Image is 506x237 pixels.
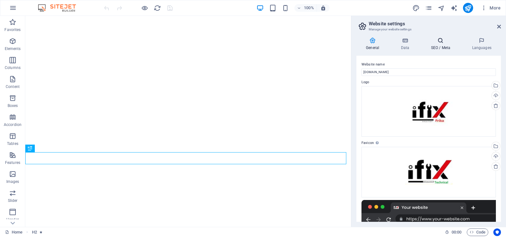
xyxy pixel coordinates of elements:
[361,78,496,86] label: Logo
[8,198,18,203] p: Slider
[361,61,496,68] label: Website name
[412,4,420,12] button: design
[32,228,37,236] span: Click to select. Double-click to edit
[478,3,503,13] button: More
[361,147,496,197] div: ifiXLogo-n3mOzNiTdbOOeio6g_WX-g-ZsNnP_E-SV8uNsEhp33Fgg.png
[40,230,42,234] i: Element contains an animation
[438,4,445,12] button: navigator
[470,228,485,236] span: Code
[412,4,420,12] i: Design (Ctrl+Alt+Y)
[369,21,501,27] h2: Website settings
[8,103,18,108] p: Boxes
[391,37,421,51] h4: Data
[356,37,391,51] h4: General
[369,27,488,32] h3: Manage your website settings
[464,4,472,12] i: Publish
[4,27,21,32] p: Favorites
[456,230,457,234] span: :
[481,5,501,11] span: More
[5,46,21,51] p: Elements
[462,37,501,51] h4: Languages
[6,179,19,184] p: Images
[450,4,458,12] i: AI Writer
[467,228,488,236] button: Code
[450,4,458,12] button: text_generator
[361,86,496,137] div: IfixLogo-R20Ws8WwjaQh0q4hhWG62w.jpg
[425,4,433,12] button: pages
[320,5,326,11] i: On resize automatically adjust zoom level to fit chosen device.
[5,65,21,70] p: Columns
[7,141,18,146] p: Tables
[452,228,461,236] span: 00 00
[421,37,462,51] h4: SEO / Meta
[361,68,496,76] input: Name...
[6,84,20,89] p: Content
[5,228,22,236] a: Click to cancel selection. Double-click to open Pages
[463,3,473,13] button: publish
[5,160,20,165] p: Features
[445,228,462,236] h6: Session time
[32,228,42,236] nav: breadcrumb
[4,122,22,127] p: Accordion
[438,4,445,12] i: Navigator
[25,16,351,227] iframe: To enrich screen reader interactions, please activate Accessibility in Grammarly extension settings
[6,217,19,222] p: Header
[493,228,501,236] button: Usercentrics
[361,139,496,147] label: Favicon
